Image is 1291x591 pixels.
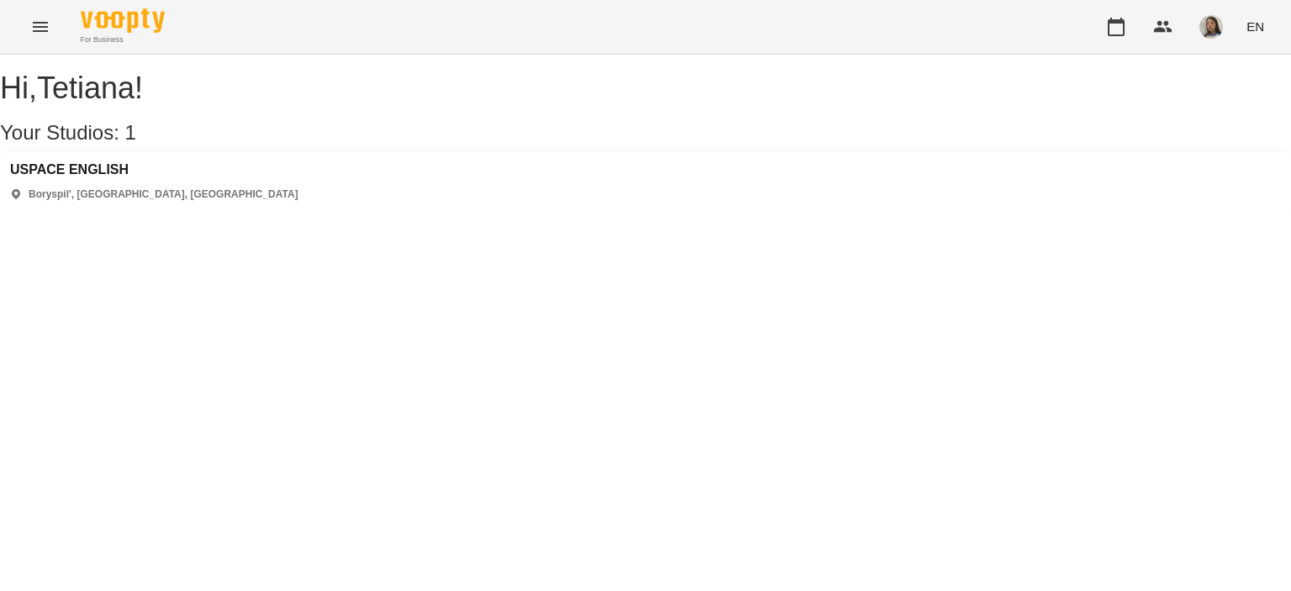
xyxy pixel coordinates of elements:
[81,8,165,33] img: Voopty Logo
[1246,18,1264,35] span: EN
[29,187,298,202] p: Boryspil', [GEOGRAPHIC_DATA], [GEOGRAPHIC_DATA]
[20,7,61,47] button: Menu
[125,121,136,144] span: 1
[1199,15,1223,39] img: 8562b237ea367f17c5f9591cc48de4ba.jpg
[10,162,298,177] a: USPACE ENGLISH
[1240,11,1271,42] button: EN
[81,34,165,45] span: For Business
